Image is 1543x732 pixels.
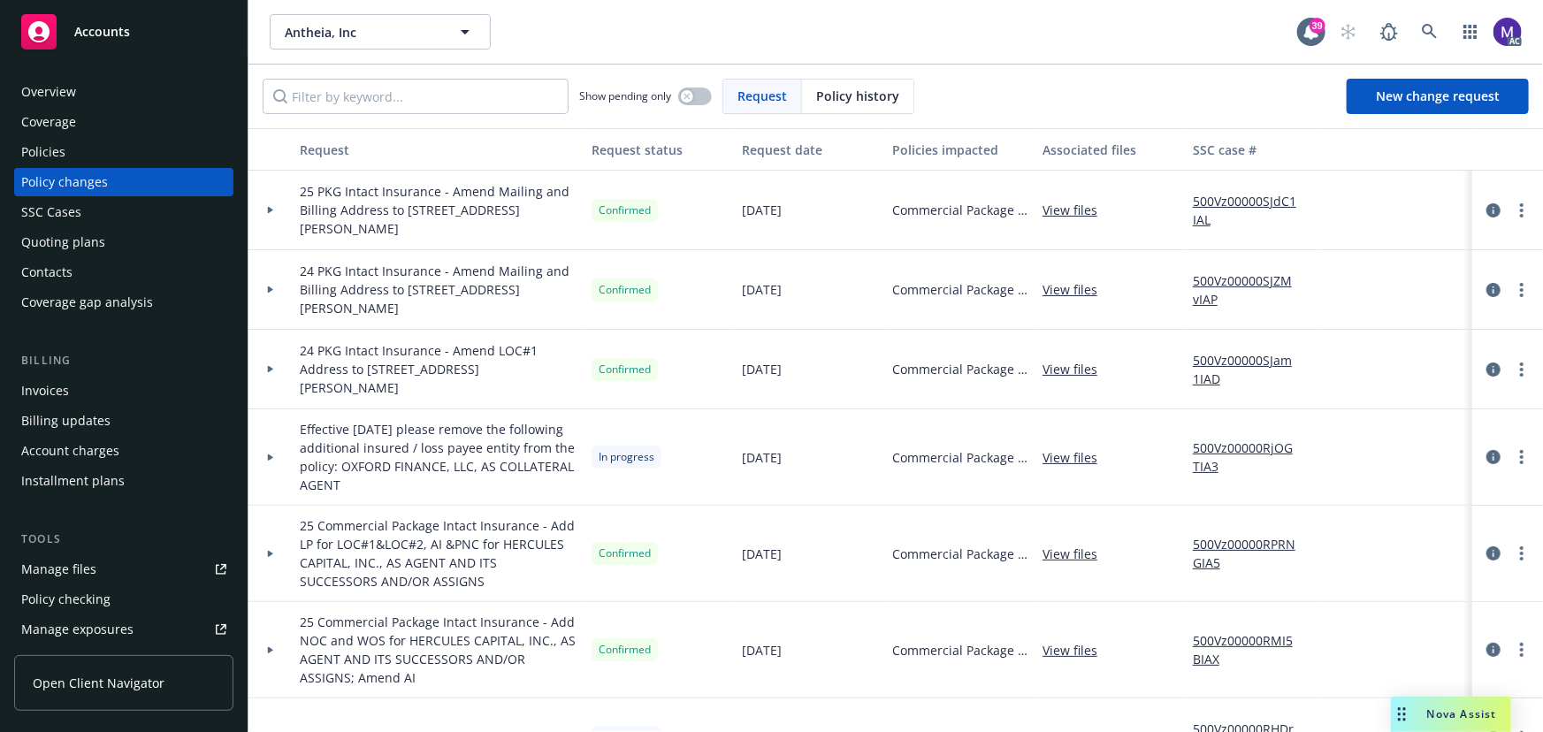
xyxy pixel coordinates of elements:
span: Commercial Package - GL/UMB/Foreign/HNOA [892,280,1028,299]
span: In progress [599,449,654,465]
a: Coverage [14,108,233,136]
a: View files [1043,641,1111,660]
a: 500Vz00000SJdC1IAL [1193,192,1311,229]
span: 25 Commercial Package Intact Insurance - Add LP for LOC#1&LOC#2, AI &PNC for HERCULES CAPITAL, IN... [300,516,577,591]
span: Commercial Package - GL/UMB/Foreign/HNOA [892,641,1028,660]
span: Commercial Package - GL/UMB/Foreign/HNOA [892,448,1028,467]
a: more [1511,359,1532,380]
div: Toggle Row Expanded [248,506,293,602]
div: Coverage [21,108,76,136]
a: View files [1043,448,1111,467]
a: Accounts [14,7,233,57]
div: Toggle Row Expanded [248,250,293,330]
div: Quoting plans [21,228,105,256]
div: Manage exposures [21,615,134,644]
span: 25 Commercial Package Intact Insurance - Add NOC and WOS for HERCULES CAPITAL, INC., AS AGENT AND... [300,613,577,687]
span: Open Client Navigator [33,674,164,692]
span: Show pending only [579,88,671,103]
div: Drag to move [1391,697,1413,732]
a: Manage files [14,555,233,583]
span: Accounts [74,25,130,39]
div: Policies [21,138,65,166]
a: View files [1043,545,1111,563]
div: Coverage gap analysis [21,288,153,316]
div: Billing [14,352,233,370]
span: New change request [1376,88,1500,104]
a: Contacts [14,258,233,286]
a: Search [1412,14,1448,50]
a: Coverage gap analysis [14,288,233,316]
a: Start snowing [1331,14,1366,50]
div: Associated files [1043,141,1179,159]
div: Account charges [21,437,119,465]
a: Billing updates [14,407,233,435]
a: 500Vz00000SJZMvIAP [1193,271,1311,309]
a: 500Vz00000SJam1IAD [1193,351,1311,388]
span: Confirmed [599,642,651,658]
a: circleInformation [1483,359,1504,380]
span: Confirmed [599,202,651,218]
a: more [1511,279,1532,301]
div: Request [300,141,577,159]
a: View files [1043,360,1111,378]
div: 39 [1310,18,1325,34]
span: Request [737,87,787,105]
input: Filter by keyword... [263,79,569,114]
div: Invoices [21,377,69,405]
a: Report a Bug [1371,14,1407,50]
span: Policy history [816,87,899,105]
span: Nova Assist [1427,706,1497,721]
img: photo [1493,18,1522,46]
a: Installment plans [14,467,233,495]
a: View files [1043,280,1111,299]
div: Toggle Row Expanded [248,409,293,506]
a: circleInformation [1483,639,1504,660]
button: Request date [735,128,885,171]
a: Policy checking [14,585,233,614]
div: Contacts [21,258,73,286]
a: circleInformation [1483,543,1504,564]
a: Account charges [14,437,233,465]
span: Effective [DATE] please remove the following additional insured / loss payee entity from the poli... [300,420,577,494]
div: Request date [742,141,878,159]
span: Commercial Package - GL/UMB/Foreign/HNOA [892,201,1028,219]
button: Associated files [1035,128,1186,171]
div: Installment plans [21,467,125,495]
span: Confirmed [599,282,651,298]
div: Policy checking [21,585,111,614]
span: [DATE] [742,280,782,299]
a: Invoices [14,377,233,405]
a: 500Vz00000RPRNGIA5 [1193,535,1311,572]
div: Toggle Row Expanded [248,330,293,409]
div: Toggle Row Expanded [248,171,293,250]
a: Manage exposures [14,615,233,644]
a: Policy changes [14,168,233,196]
span: Confirmed [599,362,651,377]
a: more [1511,200,1532,221]
button: Request status [584,128,735,171]
a: 500Vz00000RMI5BIAX [1193,631,1311,668]
a: circleInformation [1483,200,1504,221]
div: Toggle Row Expanded [248,602,293,698]
span: [DATE] [742,641,782,660]
span: Confirmed [599,545,651,561]
a: SSC Cases [14,198,233,226]
div: Policy changes [21,168,108,196]
span: [DATE] [742,360,782,378]
span: Antheia, Inc [285,23,438,42]
div: Policies impacted [892,141,1028,159]
a: Quoting plans [14,228,233,256]
span: [DATE] [742,545,782,563]
div: Tools [14,530,233,548]
button: SSC case # [1186,128,1318,171]
span: 24 PKG Intact Insurance - Amend LOC#1 Address to [STREET_ADDRESS][PERSON_NAME] [300,341,577,397]
a: circleInformation [1483,446,1504,468]
a: circleInformation [1483,279,1504,301]
div: Overview [21,78,76,106]
div: Billing updates [21,407,111,435]
span: Commercial Package - GL/UMB/Foreign/HNOA [892,545,1028,563]
a: View files [1043,201,1111,219]
div: Request status [592,141,728,159]
a: Overview [14,78,233,106]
